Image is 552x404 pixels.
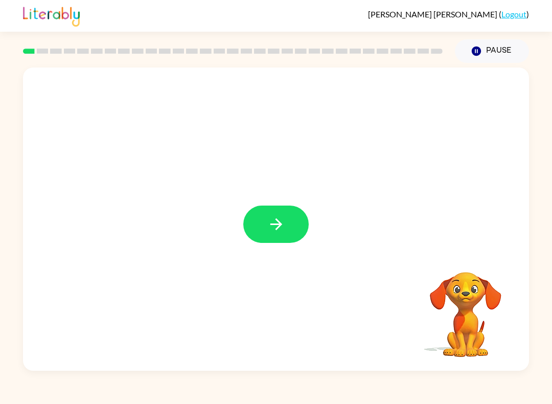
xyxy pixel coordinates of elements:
[23,4,80,27] img: Literably
[368,9,529,19] div: ( )
[455,39,529,63] button: Pause
[415,256,517,358] video: Your browser must support playing .mp4 files to use Literably. Please try using another browser.
[501,9,526,19] a: Logout
[368,9,499,19] span: [PERSON_NAME] [PERSON_NAME]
